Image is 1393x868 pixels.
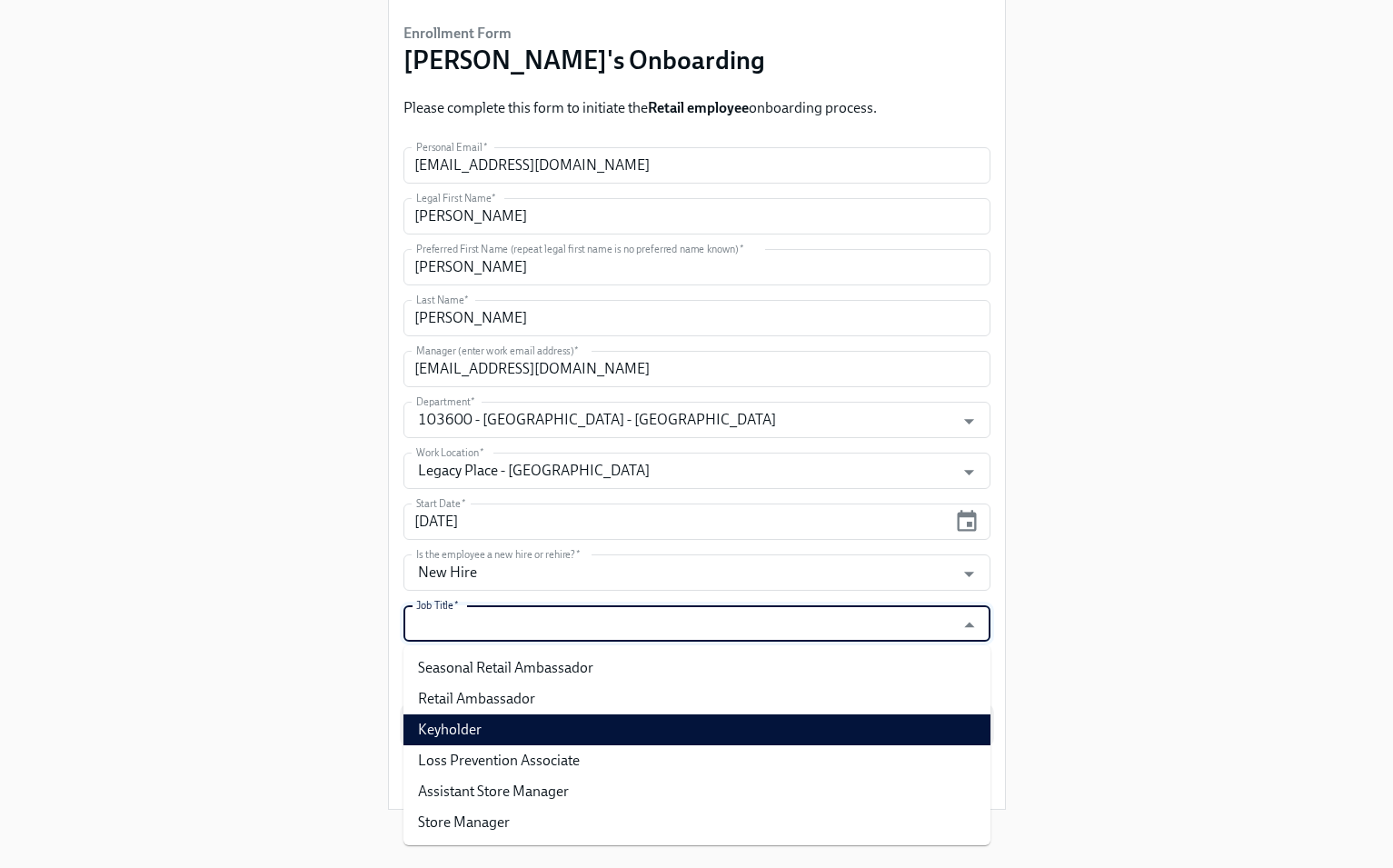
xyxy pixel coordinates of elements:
li: Retail Ambassador [403,683,990,714]
li: Loss Prevention Associate [403,745,990,776]
li: Store Manager [403,807,990,838]
p: Please complete this form to initiate the onboarding process. [403,98,877,118]
li: Keyholder [403,714,990,745]
li: Assistant Store Manager [403,776,990,807]
input: MM/DD/YYYY [403,504,948,540]
button: Open [955,407,983,435]
strong: Retail employee [648,99,749,116]
li: Seasonal Retail Ambassador [403,653,990,683]
h6: Enrollment Form [403,24,765,44]
button: Open [955,458,983,486]
button: Open [955,560,983,588]
h3: [PERSON_NAME]'s Onboarding [403,44,765,76]
button: Close [955,611,983,639]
